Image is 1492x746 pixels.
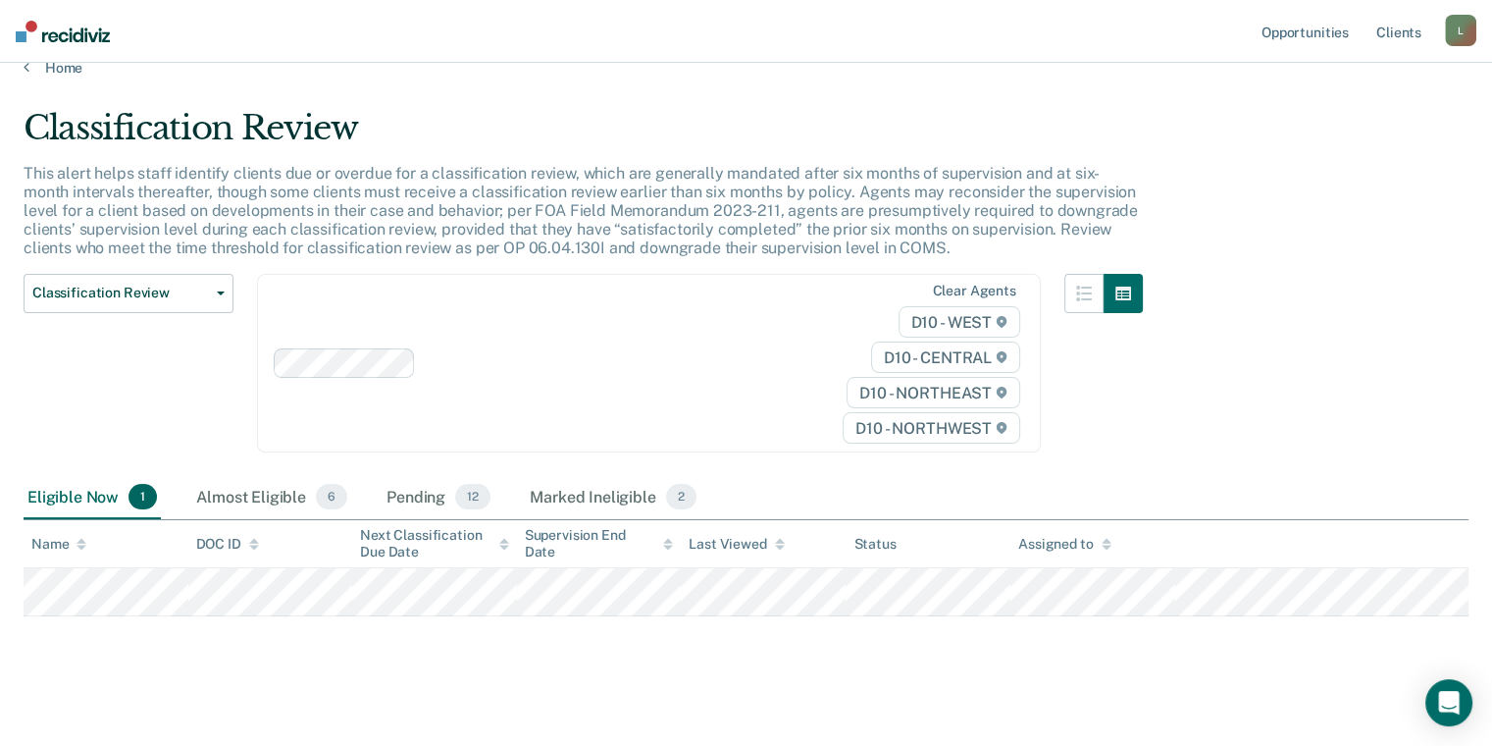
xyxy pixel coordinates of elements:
div: Open Intercom Messenger [1425,679,1472,726]
p: This alert helps staff identify clients due or overdue for a classification review, which are gen... [24,164,1138,258]
div: Almost Eligible6 [192,476,351,519]
a: Home [24,59,1468,77]
div: Assigned to [1018,536,1110,553]
div: Name [31,536,86,553]
div: Last Viewed [689,536,784,553]
div: Next Classification Due Date [360,527,509,560]
button: Classification Review [24,274,233,313]
button: L [1445,15,1476,46]
div: Pending12 [383,476,494,519]
div: Classification Review [24,108,1143,164]
div: DOC ID [196,536,259,553]
span: D10 - NORTHWEST [843,412,1019,444]
div: Supervision End Date [525,527,674,560]
span: 1 [129,484,157,509]
span: 12 [455,484,490,509]
div: Eligible Now1 [24,476,161,519]
img: Recidiviz [16,21,110,42]
span: D10 - CENTRAL [871,342,1020,373]
span: D10 - NORTHEAST [847,377,1019,408]
span: 6 [316,484,347,509]
div: Status [853,536,896,553]
span: Classification Review [32,285,209,301]
span: D10 - WEST [899,306,1020,338]
div: Marked Ineligible2 [526,476,700,519]
div: Clear agents [932,283,1015,299]
span: 2 [666,484,696,509]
